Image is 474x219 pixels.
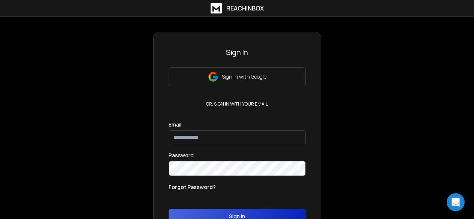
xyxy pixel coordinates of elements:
[211,3,264,13] a: ReachInbox
[169,183,216,191] p: Forgot Password?
[169,67,306,86] button: Sign in with Google
[447,193,465,211] div: Open Intercom Messenger
[222,73,266,80] p: Sign in with Google
[226,4,264,13] h1: ReachInbox
[169,47,306,58] h3: Sign In
[169,153,194,158] label: Password
[169,122,181,127] label: Email
[211,3,222,13] img: logo
[203,101,271,107] p: or, sign in with your email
